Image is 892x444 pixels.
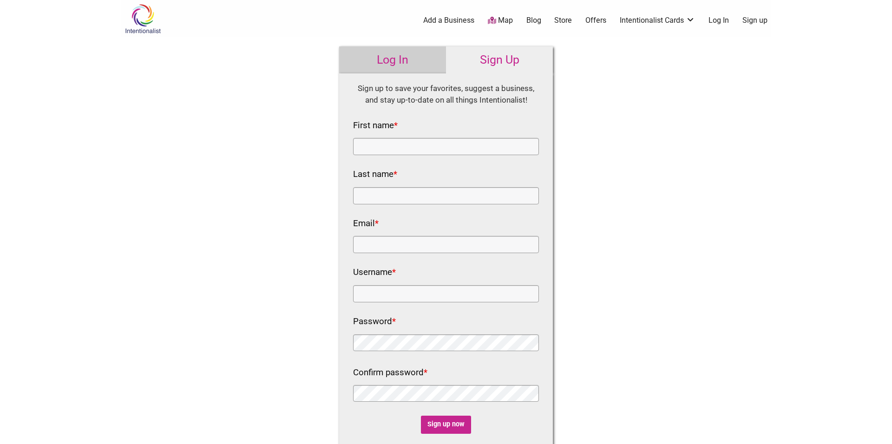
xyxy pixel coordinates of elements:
label: First name [353,118,398,134]
a: Map [488,15,513,26]
a: Sign Up [446,46,553,73]
label: Username [353,265,396,281]
a: Add a Business [423,15,474,26]
a: Offers [585,15,606,26]
a: Sign up [742,15,767,26]
a: Store [554,15,572,26]
input: Sign up now [421,416,472,434]
div: Sign up to save your favorites, suggest a business, and stay up-to-date on all things Intentional... [353,83,539,106]
label: Last name [353,167,397,183]
a: Blog [526,15,541,26]
a: Intentionalist Cards [620,15,695,26]
img: Intentionalist [121,4,165,34]
label: Email [353,216,379,232]
label: Confirm password [353,365,427,381]
a: Log In [708,15,729,26]
label: Password [353,314,396,330]
a: Log In [339,46,446,73]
